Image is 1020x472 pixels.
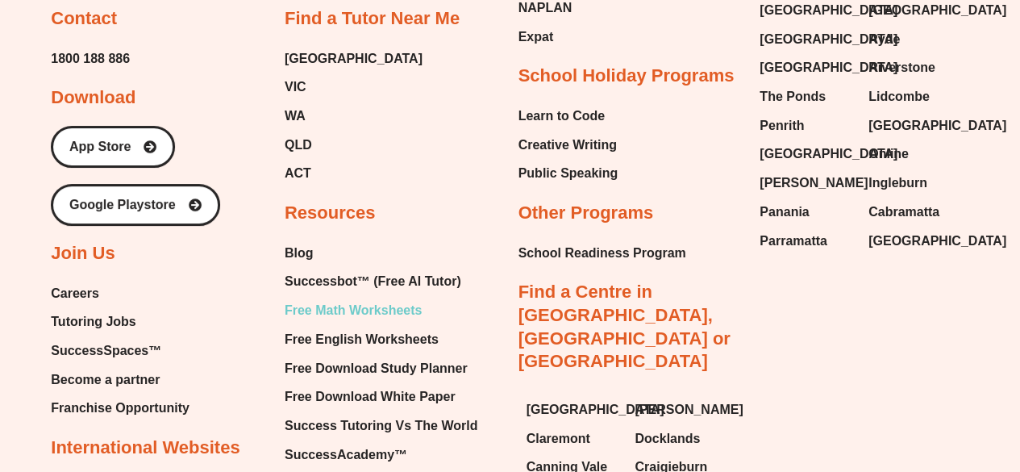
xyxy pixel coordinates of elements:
[518,282,731,371] a: Find a Centre in [GEOGRAPHIC_DATA], [GEOGRAPHIC_DATA] or [GEOGRAPHIC_DATA]
[635,398,743,422] span: [PERSON_NAME]
[518,202,654,225] h2: Other Programs
[527,427,619,451] a: Claremont
[760,85,852,109] a: The Ponds
[760,85,826,109] span: The Ponds
[868,200,939,224] span: Cabramatta
[285,7,460,31] h2: Find a Tutor Near Me
[285,385,456,409] span: Free Download White Paper
[760,56,897,80] span: [GEOGRAPHIC_DATA]
[51,126,175,168] a: App Store
[868,114,961,138] a: [GEOGRAPHIC_DATA]
[51,339,189,363] a: SuccessSpaces™
[285,443,477,467] a: SuccessAcademy™
[285,75,423,99] a: VIC
[527,398,619,422] a: [GEOGRAPHIC_DATA]
[285,414,477,438] a: Success Tutoring Vs The World
[51,86,135,110] h2: Download
[760,114,804,138] span: Penrith
[518,133,618,157] a: Creative Writing
[760,27,852,52] a: [GEOGRAPHIC_DATA]
[51,7,117,31] h2: Contact
[285,47,423,71] a: [GEOGRAPHIC_DATA]
[51,368,189,392] a: Become a partner
[527,398,664,422] span: [GEOGRAPHIC_DATA]
[868,171,961,195] a: Ingleburn
[51,368,160,392] span: Become a partner
[518,25,596,49] a: Expat
[868,200,961,224] a: Cabramatta
[285,241,314,265] span: Blog
[285,241,477,265] a: Blog
[285,385,477,409] a: Free Download White Paper
[518,133,617,157] span: Creative Writing
[518,241,686,265] a: School Readiness Program
[51,282,99,306] span: Careers
[285,299,422,323] span: Free Math Worksheets
[868,171,927,195] span: Ingleburn
[51,310,135,334] span: Tutoring Jobs
[285,104,306,128] span: WA
[69,140,131,153] span: App Store
[635,427,700,451] span: Docklands
[518,104,606,128] span: Learn to Code
[518,104,618,128] a: Learn to Code
[760,200,852,224] a: Panania
[635,398,727,422] a: [PERSON_NAME]
[868,85,930,109] span: Lidcombe
[285,104,423,128] a: WA
[51,339,161,363] span: SuccessSpaces™
[69,198,176,211] span: Google Playstore
[51,310,189,334] a: Tutoring Jobs
[285,299,477,323] a: Free Math Worksheets
[751,290,1020,472] iframe: Chat Widget
[868,85,961,109] a: Lidcombe
[51,47,130,71] a: 1800 188 886
[760,171,868,195] span: [PERSON_NAME]
[760,229,827,253] span: Parramatta
[518,25,554,49] span: Expat
[760,200,809,224] span: Panania
[285,75,306,99] span: VIC
[285,133,423,157] a: QLD
[868,27,961,52] a: Ryde
[527,427,590,451] span: Claremont
[518,65,735,88] h2: School Holiday Programs
[635,427,727,451] a: Docklands
[285,328,477,352] a: Free English Worksheets
[285,202,376,225] h2: Resources
[760,229,852,253] a: Parramatta
[285,357,477,381] a: Free Download Study Planner
[285,269,477,294] a: Successbot™ (Free AI Tutor)
[760,56,852,80] a: [GEOGRAPHIC_DATA]
[760,171,852,195] a: [PERSON_NAME]
[51,282,189,306] a: Careers
[868,142,961,166] a: Online
[285,443,407,467] span: SuccessAcademy™
[51,184,220,226] a: Google Playstore
[868,56,961,80] a: Riverstone
[760,27,897,52] span: [GEOGRAPHIC_DATA]
[868,27,900,52] span: Ryde
[285,161,311,186] span: ACT
[760,142,897,166] span: [GEOGRAPHIC_DATA]
[285,161,423,186] a: ACT
[285,357,468,381] span: Free Download Study Planner
[868,114,1006,138] span: [GEOGRAPHIC_DATA]
[51,396,189,420] a: Franchise Opportunity
[868,229,1006,253] span: [GEOGRAPHIC_DATA]
[868,56,935,80] span: Riverstone
[285,328,439,352] span: Free English Worksheets
[760,114,852,138] a: Penrith
[868,142,909,166] span: Online
[518,161,618,186] a: Public Speaking
[285,133,312,157] span: QLD
[868,229,961,253] a: [GEOGRAPHIC_DATA]
[760,142,852,166] a: [GEOGRAPHIC_DATA]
